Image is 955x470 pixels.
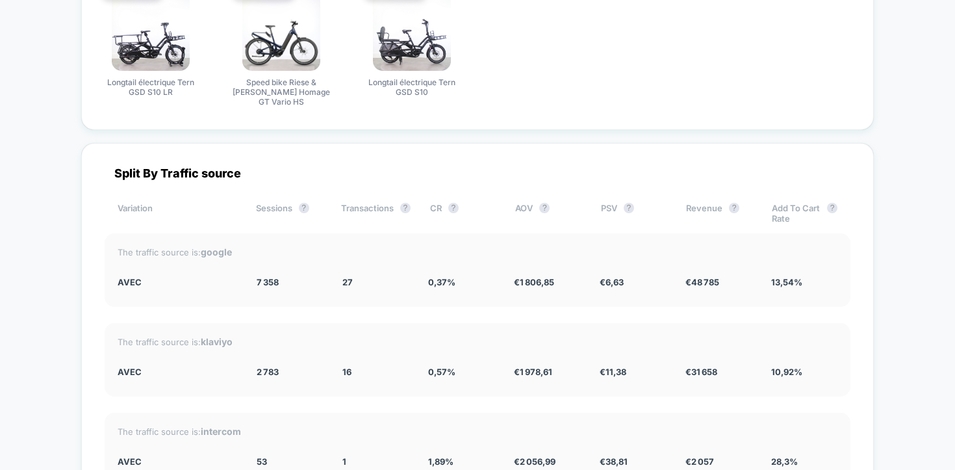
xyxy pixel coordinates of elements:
span: 27 [342,277,353,287]
div: CR [430,203,496,224]
div: Split By Traffic source [105,166,850,180]
span: Longtail électrique Tern GSD S10 LR [102,77,199,97]
div: The traffic source is: [118,426,837,437]
button: ? [827,203,837,213]
div: Transactions [341,203,411,224]
div: Avec [118,456,237,467]
span: 10,92 % [771,367,802,377]
span: Longtail électrique Tern GSD S10 [363,77,461,97]
span: 2 783 [257,367,279,377]
span: € 48 785 [685,277,719,287]
div: Avec [118,277,237,287]
div: Revenue [686,203,752,224]
button: ? [299,203,309,213]
span: € 2 056,99 [514,456,555,467]
span: 0,57 % [428,367,455,377]
button: ? [729,203,739,213]
strong: klaviyo [201,336,233,347]
span: 53 [257,456,267,467]
span: 13,54 % [771,277,802,287]
div: Avec [118,367,237,377]
span: 28,3 % [771,456,798,467]
span: € 38,81 [600,456,628,467]
strong: intercom [201,426,241,437]
div: PSV [601,203,667,224]
span: 0,37 % [428,277,455,287]
span: 1 [342,456,346,467]
span: € 1 806,85 [514,277,554,287]
span: € 6,63 [600,277,624,287]
div: Add To Cart Rate [772,203,837,224]
div: The traffic source is: [118,246,837,257]
span: Speed bike Riese & [PERSON_NAME] Homage GT Vario HS [233,77,330,107]
div: Sessions [256,203,322,224]
span: € 1 978,61 [514,367,552,377]
button: ? [539,203,550,213]
div: AOV [515,203,581,224]
span: 7 358 [257,277,279,287]
span: € 2 057 [685,456,714,467]
button: ? [448,203,459,213]
button: ? [624,203,634,213]
span: € 11,38 [600,367,626,377]
strong: google [201,246,232,257]
div: Variation [118,203,236,224]
div: The traffic source is: [118,336,837,347]
span: 16 [342,367,351,377]
span: 1,89 % [428,456,453,467]
button: ? [400,203,411,213]
span: € 31 658 [685,367,717,377]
